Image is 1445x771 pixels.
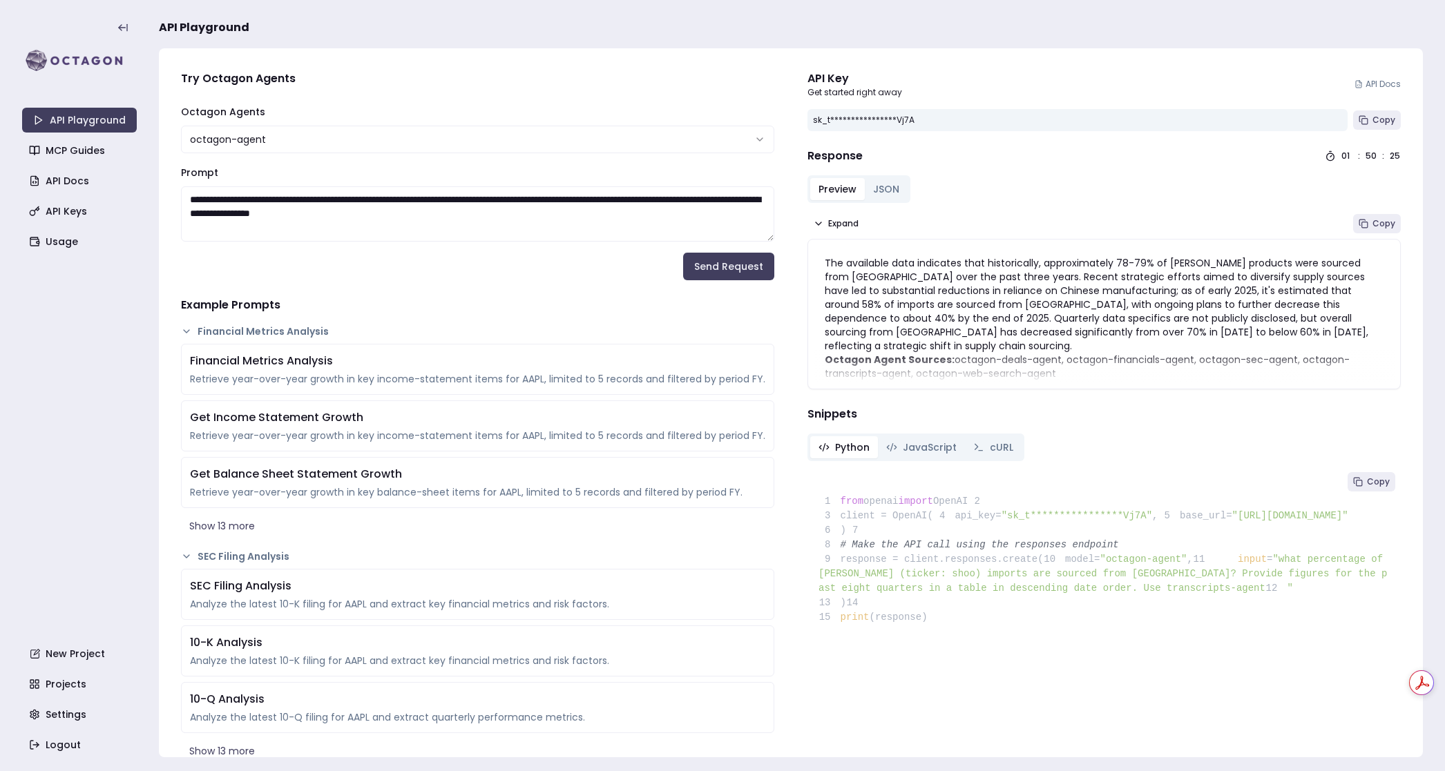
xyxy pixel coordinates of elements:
[23,138,138,163] a: MCP Guides
[1180,510,1232,521] span: base_url=
[181,297,774,313] h4: Example Prompts
[819,596,841,610] span: 13
[1355,79,1401,90] a: API Docs
[190,691,765,707] div: 10-Q Analysis
[22,47,137,75] img: logo-rect-yK7x_WSZ.svg
[870,612,928,623] span: (response)
[23,229,138,254] a: Usage
[1238,554,1267,565] span: input
[819,552,841,567] span: 9
[1044,552,1066,567] span: 10
[841,539,1119,550] span: # Make the API call using the responses endpoint
[23,702,138,727] a: Settings
[1382,150,1384,162] div: :
[825,256,1384,353] p: The available data indicates that historically, approximately 78-79% of [PERSON_NAME] products we...
[899,496,933,507] span: import
[190,654,765,667] div: Analyze the latest 10-K filing for AAPL and extract key financial metrics and risk factors.
[1358,150,1360,162] div: :
[825,353,955,367] strong: Octagon Agent Sources:
[865,178,908,200] button: JSON
[190,578,765,594] div: SEC Filing Analysis
[990,440,1013,454] span: cURL
[23,199,138,224] a: API Keys
[181,166,218,179] label: Prompt
[819,554,1044,565] span: response = client.responses.create(
[1100,554,1187,565] span: "octagon-agent"
[1287,583,1292,594] span: "
[846,523,868,538] span: 7
[807,214,864,233] button: Expand
[181,105,265,119] label: Octagon Agents
[181,70,774,87] h4: Try Octagon Agents
[1390,150,1401,162] div: 25
[807,70,902,87] div: API Key
[190,429,765,442] div: Retrieve year-over-year growth in key income-statement items for AAPL, limited to 5 records and f...
[846,596,868,610] span: 14
[807,148,863,164] h4: Response
[903,440,957,454] span: JavaScript
[1187,554,1193,565] span: ,
[23,641,138,666] a: New Project
[933,509,955,523] span: 4
[819,494,841,509] span: 1
[819,610,841,625] span: 15
[683,253,774,280] button: Send Request
[863,496,898,507] span: openai
[819,509,841,523] span: 3
[968,494,990,509] span: 2
[190,466,765,482] div: Get Balance Sheet Statement Growth
[1372,218,1395,229] span: Copy
[1152,510,1158,521] span: ,
[181,549,774,563] button: SEC Filing Analysis
[933,496,968,507] span: OpenAI
[1065,554,1100,565] span: model=
[807,87,902,98] p: Get started right away
[23,168,138,193] a: API Docs
[819,525,846,536] span: )
[1265,581,1288,596] span: 12
[819,538,841,552] span: 8
[819,523,841,538] span: 6
[1372,115,1395,126] span: Copy
[23,732,138,757] a: Logout
[835,440,870,454] span: Python
[1353,214,1401,233] button: Copy
[190,409,765,426] div: Get Income Statement Growth
[190,485,765,499] div: Retrieve year-over-year growth in key balance-sheet items for AAPL, limited to 5 records and filt...
[181,739,774,763] button: Show 13 more
[190,634,765,651] div: 10-K Analysis
[1367,476,1390,487] span: Copy
[1232,510,1348,521] span: "[URL][DOMAIN_NAME]"
[841,496,864,507] span: from
[181,514,774,538] button: Show 13 more
[1348,472,1395,491] button: Copy
[819,597,846,608] span: )
[1341,150,1352,162] div: 01
[819,510,933,521] span: client = OpenAI(
[825,353,1384,380] p: octagon-deals-agent, octagon-financials-agent, octagon-sec-agent, octagon-transcripts-agent, octa...
[819,554,1389,594] span: "what percentage of [PERSON_NAME] (ticker: shoo) imports are sourced from [GEOGRAPHIC_DATA]? Prov...
[1366,150,1377,162] div: 50
[22,108,137,133] a: API Playground
[23,672,138,696] a: Projects
[807,406,1401,422] h4: Snippets
[1267,554,1272,565] span: =
[810,178,865,200] button: Preview
[955,510,1001,521] span: api_key=
[1353,110,1401,130] button: Copy
[159,19,249,36] span: API Playground
[1193,552,1215,567] span: 11
[190,597,765,611] div: Analyze the latest 10-K filing for AAPL and extract key financial metrics and risk factors.
[828,218,859,229] span: Expand
[841,612,870,623] span: print
[1158,509,1180,523] span: 5
[190,372,765,386] div: Retrieve year-over-year growth in key income-statement items for AAPL, limited to 5 records and f...
[181,324,774,338] button: Financial Metrics Analysis
[190,710,765,724] div: Analyze the latest 10-Q filing for AAPL and extract quarterly performance metrics.
[190,353,765,369] div: Financial Metrics Analysis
